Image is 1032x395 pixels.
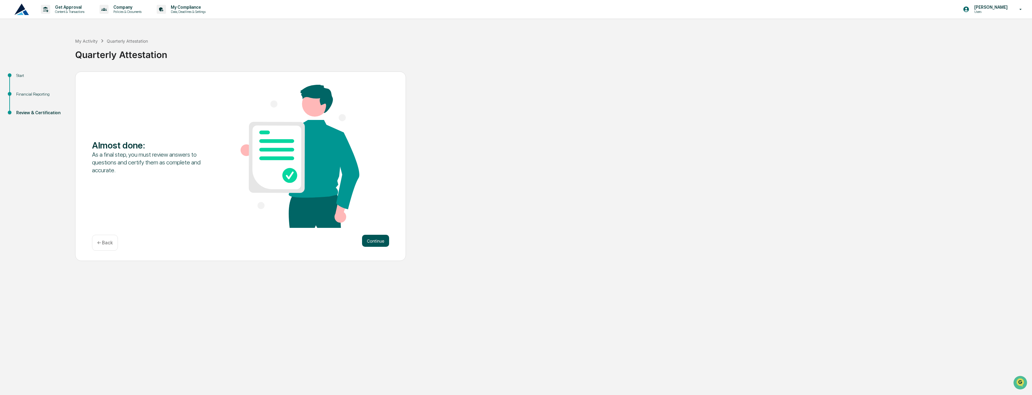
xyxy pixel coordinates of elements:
p: My Compliance [166,5,209,10]
div: Financial Reporting [16,91,66,97]
iframe: Open customer support [1013,375,1029,391]
a: 🗄️Attestations [41,73,77,84]
p: [PERSON_NAME] [969,5,1011,10]
div: As a final step, you must review answers to questions and certify them as complete and accurate. [92,151,211,174]
img: 1746055101610-c473b297-6a78-478c-a979-82029cc54cd1 [6,46,17,57]
a: 🖐️Preclearance [4,73,41,84]
p: Get Approval [50,5,88,10]
div: We're available if you need us! [20,52,76,57]
div: Start new chat [20,46,99,52]
button: Continue [362,235,389,247]
div: Almost done : [92,140,211,151]
div: Start [16,72,66,79]
div: 🗄️ [44,76,48,81]
p: How can we help? [6,13,109,22]
button: Start new chat [102,48,109,55]
div: Quarterly Attestation [107,38,148,44]
p: Company [109,5,145,10]
img: logo [14,4,29,15]
span: Data Lookup [12,87,38,93]
p: ← Back [97,240,113,246]
span: Attestations [50,76,75,82]
a: Powered byPylon [42,102,73,106]
p: Data, Deadlines & Settings [166,10,209,14]
div: 🖐️ [6,76,11,81]
p: Content & Transactions [50,10,88,14]
p: Policies & Documents [109,10,145,14]
div: Quarterly Attestation [75,44,1029,60]
span: Preclearance [12,76,39,82]
div: My Activity [75,38,98,44]
div: Review & Certification [16,110,66,116]
a: 🔎Data Lookup [4,85,40,96]
div: 🔎 [6,88,11,93]
img: Almost done [241,85,359,228]
span: Pylon [60,102,73,106]
p: Users [969,10,1011,14]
